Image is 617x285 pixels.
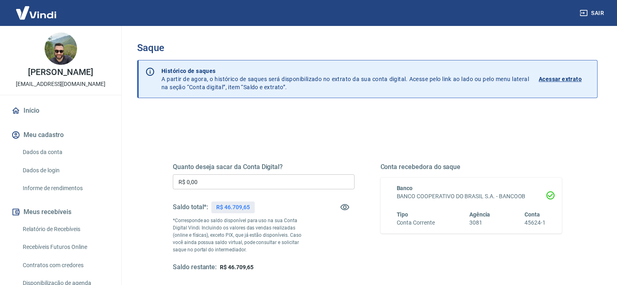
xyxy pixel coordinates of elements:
[19,257,112,274] a: Contratos com credores
[19,144,112,161] a: Dados da conta
[397,219,435,227] h6: Conta Corrente
[173,203,208,211] h5: Saldo total*:
[10,203,112,221] button: Meus recebíveis
[469,219,490,227] h6: 3081
[10,126,112,144] button: Meu cadastro
[161,67,529,91] p: A partir de agora, o histórico de saques será disponibilizado no extrato da sua conta digital. Ac...
[220,264,253,270] span: R$ 46.709,65
[161,67,529,75] p: Histórico de saques
[397,192,546,201] h6: BANCO COOPERATIVO DO BRASIL S.A. - BANCOOB
[469,211,490,218] span: Agência
[19,239,112,255] a: Recebíveis Futuros Online
[397,185,413,191] span: Banco
[216,203,249,212] p: R$ 46.709,65
[173,217,309,253] p: *Corresponde ao saldo disponível para uso na sua Conta Digital Vindi. Incluindo os valores das ve...
[19,162,112,179] a: Dados de login
[173,163,355,171] h5: Quanto deseja sacar da Conta Digital?
[45,32,77,65] img: 6cce209e-ffa9-4b8d-8719-b98f11a3d92b.jpeg
[19,221,112,238] a: Relatório de Recebíveis
[525,211,540,218] span: Conta
[525,219,546,227] h6: 45624-1
[137,42,598,54] h3: Saque
[19,180,112,197] a: Informe de rendimentos
[28,68,93,77] p: [PERSON_NAME]
[16,80,105,88] p: [EMAIL_ADDRESS][DOMAIN_NAME]
[173,263,217,272] h5: Saldo restante:
[578,6,607,21] button: Sair
[397,211,408,218] span: Tipo
[539,75,582,83] p: Acessar extrato
[10,0,62,25] img: Vindi
[10,102,112,120] a: Início
[381,163,562,171] h5: Conta recebedora do saque
[539,67,591,91] a: Acessar extrato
